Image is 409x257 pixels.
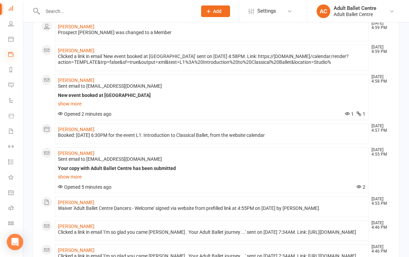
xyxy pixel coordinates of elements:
[58,229,365,235] div: Clicked a link in email 'I'm so glad you came [PERSON_NAME] . Your Adult Ballet journey ...' sent...
[58,224,94,229] a: [PERSON_NAME]
[201,5,230,17] button: Add
[368,75,391,84] time: [DATE] 4:58 PM
[58,48,94,53] a: [PERSON_NAME]
[257,3,276,19] span: Settings
[368,21,391,30] time: [DATE] 4:59 PM
[368,245,391,254] time: [DATE] 4:46 PM
[58,99,365,109] a: show more
[58,83,162,89] span: Sent email to [EMAIL_ADDRESS][DOMAIN_NAME]
[8,170,24,186] a: What's New
[213,9,222,14] span: Add
[58,166,365,171] div: Your copy with Adult Ballet Centre has been submitted
[368,197,391,206] time: [DATE] 4:55 PM
[58,205,365,211] div: Waiver 'Adult Ballet Centre Dancers - Welcome' signed via website from prefilled link at 4:55PM o...
[345,111,354,117] span: 1
[58,127,94,132] a: [PERSON_NAME]
[8,201,24,216] a: Roll call kiosk mode
[368,45,391,54] time: [DATE] 4:59 PM
[8,32,24,47] a: Calendar
[8,17,24,32] a: People
[58,247,94,253] a: [PERSON_NAME]
[7,234,23,250] div: Open Intercom Messenger
[357,184,365,190] span: 2
[8,1,24,17] a: Dashboard
[58,111,111,117] span: Opened 2 minutes ago
[334,5,376,11] div: Adult Ballet Centre
[58,54,365,65] div: Clicked a link in email 'New event booked at [GEOGRAPHIC_DATA]' sent on [DATE] 4:58PM. Link: http...
[8,109,24,124] a: Product Sales
[58,200,94,205] a: [PERSON_NAME]
[58,24,94,29] a: [PERSON_NAME]
[357,111,365,117] span: 1
[41,6,192,16] input: Search...
[58,77,94,83] a: [PERSON_NAME]
[58,184,111,190] span: Opened 5 minutes ago
[58,156,162,162] span: Sent email to [EMAIL_ADDRESS][DOMAIN_NAME]
[58,151,94,156] a: [PERSON_NAME]
[368,221,391,230] time: [DATE] 4:46 PM
[8,216,24,232] a: Class kiosk mode
[368,148,391,157] time: [DATE] 4:55 PM
[58,92,365,98] div: New event booked at [GEOGRAPHIC_DATA]
[317,4,330,18] div: AC
[8,186,24,201] a: General attendance kiosk mode
[58,132,365,138] div: Booked: [DATE] 6:30PM for the event L1: Introduction to Classical Ballet, from the website calendar
[334,11,376,17] div: Adult Ballet Centre
[58,30,365,35] div: Prospect [PERSON_NAME] was changed to a Member
[8,47,24,63] a: Payments
[8,63,24,78] a: Reports
[58,172,365,182] a: show more
[368,124,391,133] time: [DATE] 4:57 PM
